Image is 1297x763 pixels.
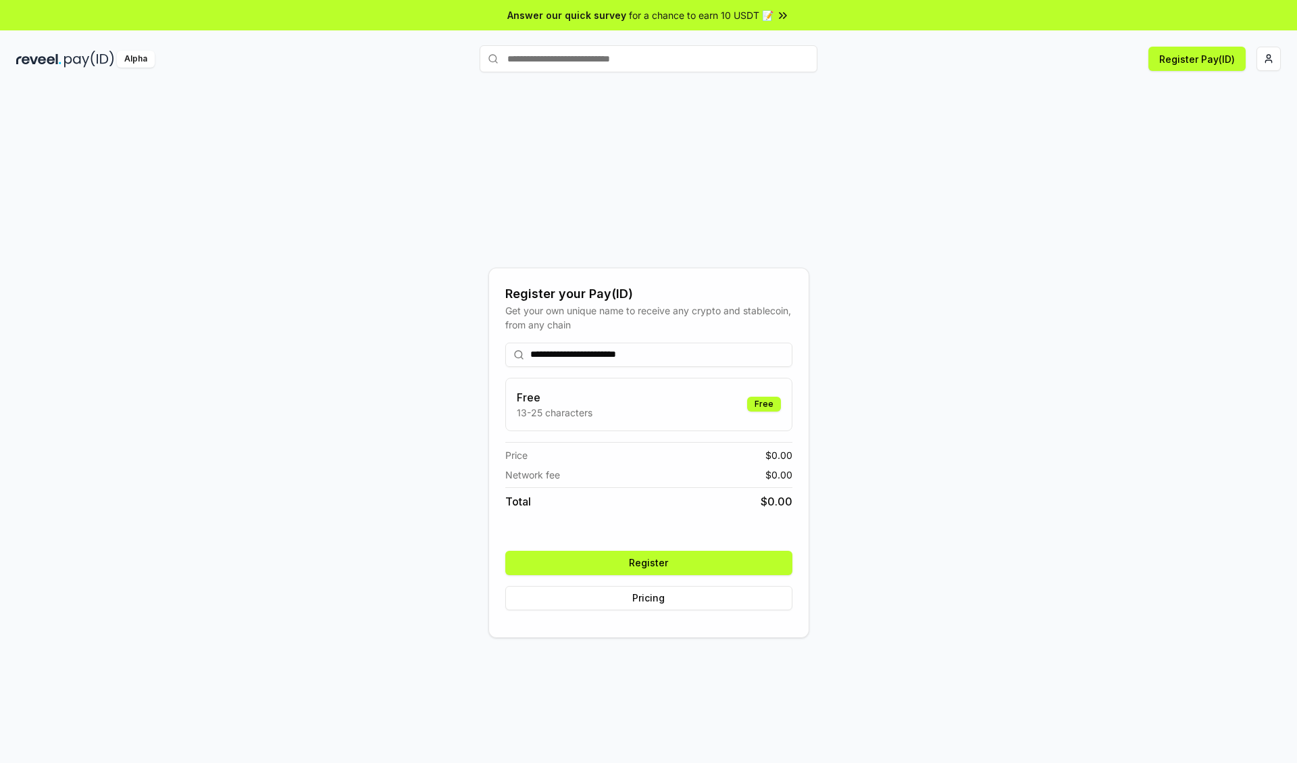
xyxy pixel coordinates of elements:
[505,551,792,575] button: Register
[765,468,792,482] span: $ 0.00
[505,468,560,482] span: Network fee
[517,389,592,405] h3: Free
[64,51,114,68] img: pay_id
[517,405,592,420] p: 13-25 characters
[505,586,792,610] button: Pricing
[505,448,528,462] span: Price
[505,493,531,510] span: Total
[761,493,792,510] span: $ 0.00
[505,285,792,303] div: Register your Pay(ID)
[505,303,792,332] div: Get your own unique name to receive any crypto and stablecoin, from any chain
[1148,47,1246,71] button: Register Pay(ID)
[747,397,781,412] div: Free
[16,51,61,68] img: reveel_dark
[117,51,155,68] div: Alpha
[765,448,792,462] span: $ 0.00
[507,8,626,22] span: Answer our quick survey
[629,8,773,22] span: for a chance to earn 10 USDT 📝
